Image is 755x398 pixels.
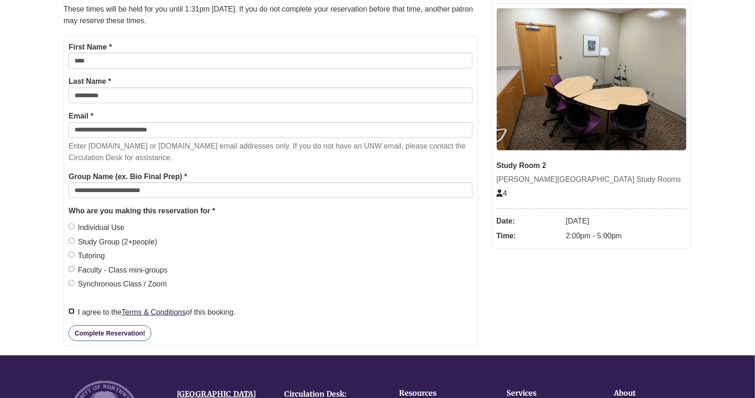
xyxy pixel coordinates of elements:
[63,3,477,27] p: These times will be held for you until 1:31pm [DATE]. If you do not complete your reservation bef...
[506,389,585,398] h4: Services
[69,264,168,276] label: Faculty - Class mini-groups
[69,41,112,53] label: First Name *
[69,140,472,164] p: Enter [DOMAIN_NAME] or [DOMAIN_NAME] email addresses only. If you do not have an UNW email, pleas...
[69,75,111,87] label: Last Name *
[69,308,75,314] input: I agree to theTerms & Conditionsof this booking.
[497,214,562,229] dt: Date:
[69,278,167,290] label: Synchronous Class / Zoom
[399,389,478,398] h4: Resources
[614,389,693,398] h4: About
[566,229,686,243] dd: 2:00pm - 5:00pm
[69,238,75,244] input: Study Group (2+people)
[69,236,157,248] label: Study Group (2+people)
[69,250,105,262] label: Tutoring
[69,325,151,341] button: Complete Reservation!
[497,160,686,172] div: Study Room 2
[497,174,686,186] div: [PERSON_NAME][GEOGRAPHIC_DATA] Study Rooms
[69,171,187,183] label: Group Name (ex. Bio Final Prep) *
[69,224,75,230] input: Individual Use
[69,306,236,318] label: I agree to the of this booking.
[566,214,686,229] dd: [DATE]
[497,8,686,151] img: Study Room 2
[69,222,125,234] label: Individual Use
[69,280,75,286] input: Synchronous Class / Zoom
[69,266,75,272] input: Faculty - Class mini-groups
[69,205,472,217] legend: Who are you making this reservation for *
[497,229,562,243] dt: Time:
[69,252,75,258] input: Tutoring
[122,308,186,316] a: Terms & Conditions
[69,110,93,122] label: Email *
[497,189,507,197] span: The capacity of this space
